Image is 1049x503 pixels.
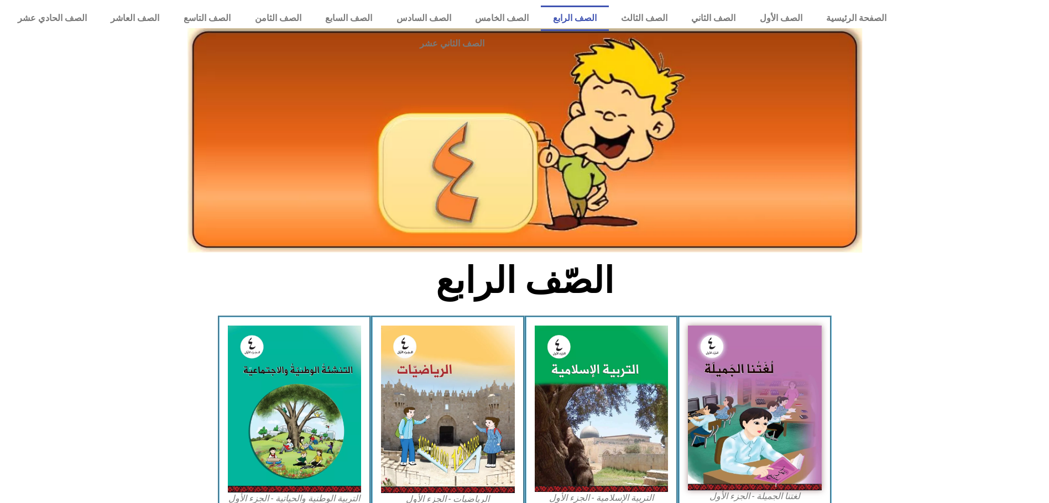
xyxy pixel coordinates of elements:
[541,6,609,31] a: الصف الرابع
[342,259,707,302] h2: الصّف الرابع
[243,6,314,31] a: الصف الثامن
[384,6,463,31] a: الصف السادس
[171,6,243,31] a: الصف التاسع
[463,6,541,31] a: الصف الخامس
[609,6,680,31] a: الصف الثالث
[679,6,748,31] a: الصف الثاني
[688,490,822,502] figcaption: لغتنا الجميلة - الجزء الأول​
[6,6,99,31] a: الصف الحادي عشر
[99,6,172,31] a: الصف العاشر
[313,6,384,31] a: الصف السابع
[748,6,815,31] a: الصف الأول
[815,6,899,31] a: الصفحة الرئيسية
[6,31,899,56] a: الصف الثاني عشر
